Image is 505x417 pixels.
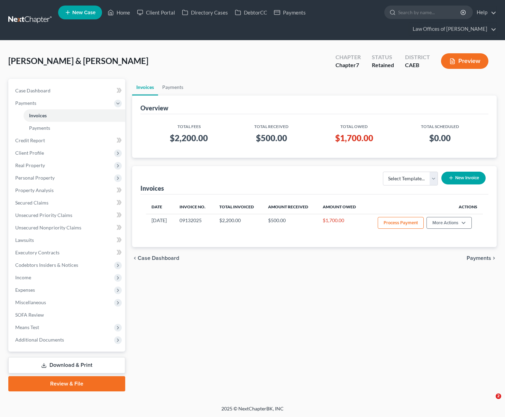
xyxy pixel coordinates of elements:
[10,234,125,246] a: Lawsuits
[398,6,461,19] input: Search by name...
[8,376,125,391] a: Review & File
[10,184,125,197] a: Property Analysis
[317,214,365,233] td: $1,700.00
[146,200,174,214] th: Date
[140,104,168,112] div: Overview
[178,6,231,19] a: Directory Cases
[146,120,232,130] th: Total Fees
[467,255,497,261] button: Payments chevron_right
[15,274,31,280] span: Income
[15,287,35,293] span: Expenses
[15,324,39,330] span: Means Test
[15,175,55,181] span: Personal Property
[15,137,45,143] span: Credit Report
[151,133,226,144] h3: $2,200.00
[10,309,125,321] a: SOFA Review
[405,61,430,69] div: CAEB
[441,53,488,69] button: Preview
[270,6,309,19] a: Payments
[132,79,158,96] a: Invoices
[441,172,486,184] button: New Invoice
[10,246,125,259] a: Executory Contracts
[8,56,148,66] span: [PERSON_NAME] & [PERSON_NAME]
[405,53,430,61] div: District
[134,6,178,19] a: Client Portal
[263,200,317,214] th: Amount Received
[397,120,483,130] th: Total Scheduled
[372,53,394,61] div: Status
[214,200,263,214] th: Total Invoiced
[158,79,187,96] a: Payments
[10,134,125,147] a: Credit Report
[10,84,125,97] a: Case Dashboard
[15,312,44,318] span: SOFA Review
[132,255,179,261] button: chevron_left Case Dashboard
[15,88,50,93] span: Case Dashboard
[481,393,498,410] iframe: Intercom live chat
[214,214,263,233] td: $2,200.00
[138,255,179,261] span: Case Dashboard
[467,255,491,261] span: Payments
[409,23,496,35] a: Law Offices of [PERSON_NAME]
[426,217,472,229] button: More Actions
[356,62,359,68] span: 7
[29,112,47,118] span: Invoices
[15,100,36,106] span: Payments
[174,200,213,214] th: Invoice No.
[365,200,483,214] th: Actions
[311,120,397,130] th: Total Owed
[146,214,174,233] td: [DATE]
[104,6,134,19] a: Home
[10,197,125,209] a: Secured Claims
[24,122,125,134] a: Payments
[263,214,317,233] td: $500.00
[15,225,81,230] span: Unsecured Nonpriority Claims
[316,133,391,144] h3: $1,700.00
[15,250,59,255] span: Executory Contracts
[15,162,45,168] span: Real Property
[231,6,270,19] a: DebtorCC
[336,61,361,69] div: Chapter
[15,212,72,218] span: Unsecured Priority Claims
[496,393,501,399] span: 2
[72,10,95,15] span: New Case
[174,214,213,233] td: 09132025
[8,357,125,373] a: Download & Print
[29,125,50,131] span: Payments
[336,53,361,61] div: Chapter
[15,299,46,305] span: Miscellaneous
[15,237,34,243] span: Lawsuits
[15,187,54,193] span: Property Analysis
[232,120,311,130] th: Total Received
[403,133,477,144] h3: $0.00
[473,6,496,19] a: Help
[24,109,125,122] a: Invoices
[491,255,497,261] i: chevron_right
[15,337,64,343] span: Additional Documents
[15,150,44,156] span: Client Profile
[15,262,78,268] span: Codebtors Insiders & Notices
[15,200,48,206] span: Secured Claims
[372,61,394,69] div: Retained
[378,217,424,229] button: Process Payment
[317,200,365,214] th: Amount Owed
[132,255,138,261] i: chevron_left
[237,133,305,144] h3: $500.00
[10,209,125,221] a: Unsecured Priority Claims
[140,184,164,192] div: Invoices
[10,221,125,234] a: Unsecured Nonpriority Claims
